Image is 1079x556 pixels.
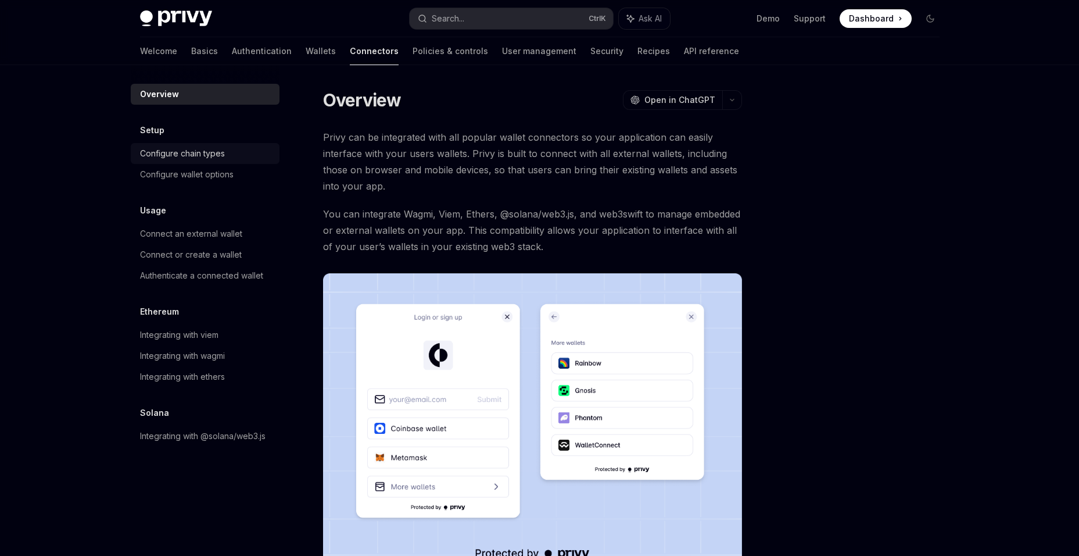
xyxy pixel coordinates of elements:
span: Dashboard [849,13,894,24]
a: Security [590,37,623,65]
h5: Setup [140,123,164,137]
a: Configure chain types [131,143,279,164]
a: Integrating with ethers [131,366,279,387]
a: Wallets [306,37,336,65]
div: Authenticate a connected wallet [140,269,263,283]
button: Search...CtrlK [410,8,613,29]
div: Integrating with wagmi [140,349,225,363]
h1: Overview [323,90,402,111]
div: Integrating with @solana/web3.js [140,429,266,443]
button: Ask AI [619,8,670,29]
a: User management [502,37,576,65]
a: Basics [191,37,218,65]
a: Connect an external wallet [131,223,279,244]
div: Integrating with viem [140,328,218,342]
a: Authenticate a connected wallet [131,265,279,286]
a: Welcome [140,37,177,65]
a: Integrating with wagmi [131,345,279,366]
a: Demo [757,13,780,24]
span: You can integrate Wagmi, Viem, Ethers, @solana/web3.js, and web3swift to manage embedded or exter... [323,206,742,255]
a: Authentication [232,37,292,65]
div: Connect an external wallet [140,227,242,241]
a: Integrating with viem [131,325,279,345]
a: Support [794,13,826,24]
img: dark logo [140,10,212,27]
div: Configure wallet options [140,167,234,181]
a: Recipes [637,37,670,65]
a: Configure wallet options [131,164,279,185]
span: Ask AI [639,13,662,24]
a: Dashboard [840,9,912,28]
a: Connectors [350,37,399,65]
a: Overview [131,84,279,105]
h5: Usage [140,204,166,218]
div: Integrating with ethers [140,370,225,384]
h5: Solana [140,406,169,420]
a: API reference [684,37,739,65]
div: Search... [432,12,464,26]
div: Overview [140,87,179,101]
a: Connect or create a wallet [131,244,279,265]
div: Connect or create a wallet [140,248,242,262]
span: Privy can be integrated with all popular wallet connectors so your application can easily interfa... [323,129,742,194]
span: Open in ChatGPT [644,94,715,106]
button: Toggle dark mode [921,9,940,28]
h5: Ethereum [140,305,179,319]
div: Configure chain types [140,147,225,161]
a: Policies & controls [413,37,488,65]
button: Open in ChatGPT [623,90,722,110]
span: Ctrl K [589,14,606,23]
a: Integrating with @solana/web3.js [131,426,279,447]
